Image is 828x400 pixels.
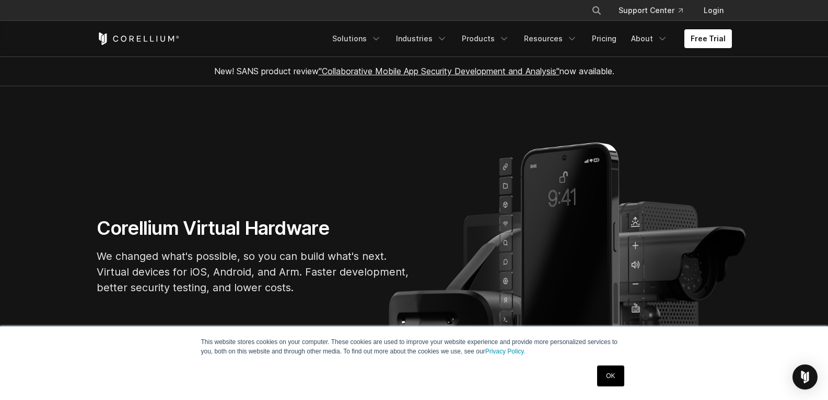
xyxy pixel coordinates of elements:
div: Open Intercom Messenger [792,364,818,390]
a: Login [695,1,732,20]
a: "Collaborative Mobile App Security Development and Analysis" [319,66,559,76]
a: Privacy Policy. [485,348,526,355]
h1: Corellium Virtual Hardware [97,216,410,240]
a: Corellium Home [97,32,180,45]
a: Pricing [586,29,623,48]
a: Industries [390,29,453,48]
div: Navigation Menu [579,1,732,20]
p: We changed what's possible, so you can build what's next. Virtual devices for iOS, Android, and A... [97,248,410,295]
a: Free Trial [684,29,732,48]
a: OK [597,365,624,386]
span: New! SANS product review now available. [214,66,614,76]
a: Support Center [610,1,691,20]
a: Resources [518,29,584,48]
a: About [625,29,674,48]
a: Products [456,29,516,48]
p: This website stores cookies on your computer. These cookies are used to improve your website expe... [201,337,627,356]
a: Solutions [326,29,388,48]
button: Search [587,1,606,20]
div: Navigation Menu [326,29,732,48]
